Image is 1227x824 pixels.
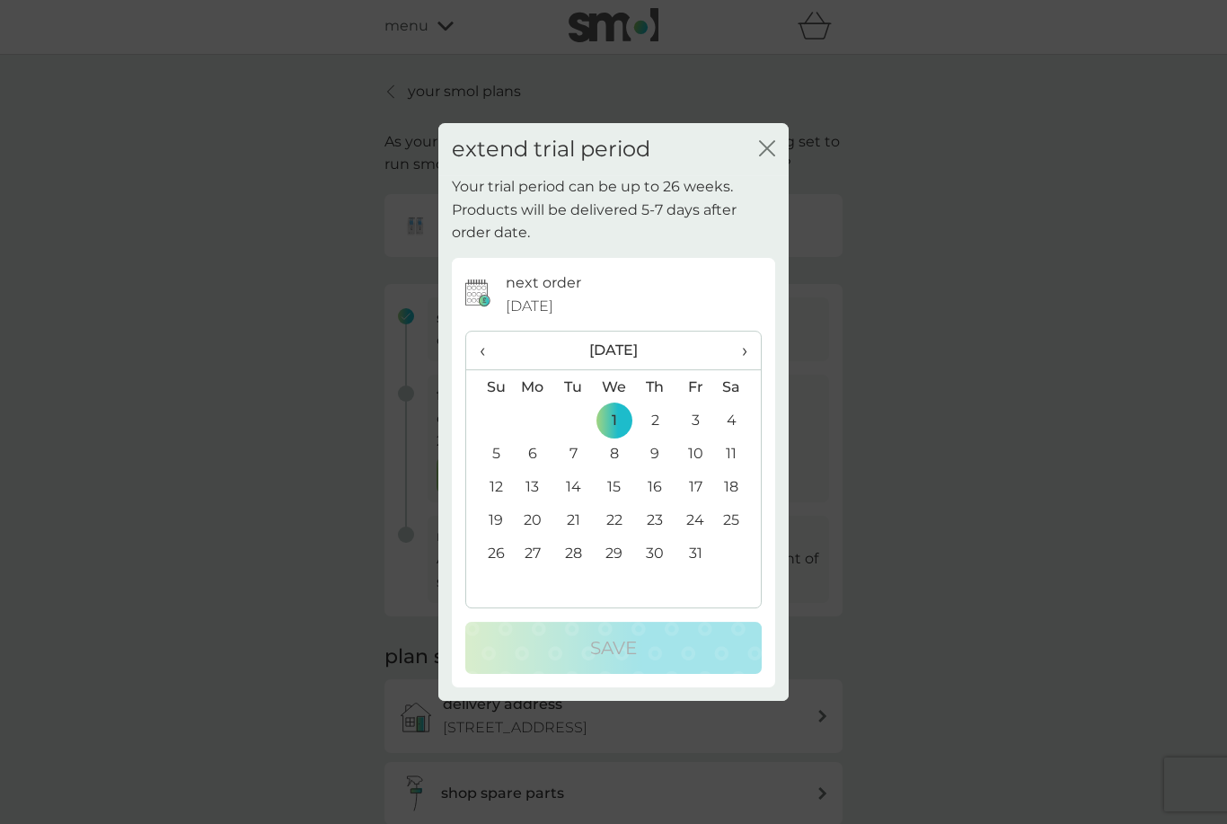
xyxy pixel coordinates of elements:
button: Save [465,622,762,674]
span: ‹ [480,332,499,369]
h2: extend trial period [452,137,650,163]
td: 19 [466,503,512,536]
td: 9 [635,437,675,470]
td: 7 [553,437,594,470]
td: 29 [594,536,635,570]
td: 15 [594,470,635,503]
td: 13 [512,470,553,503]
td: 6 [512,437,553,470]
td: 2 [635,403,675,437]
th: Fr [675,370,716,404]
td: 27 [512,536,553,570]
span: [DATE] [506,295,553,318]
td: 26 [466,536,512,570]
td: 10 [675,437,716,470]
span: › [729,332,747,369]
td: 30 [635,536,675,570]
td: 17 [675,470,716,503]
td: 21 [553,503,594,536]
td: 16 [635,470,675,503]
th: Sa [716,370,761,404]
td: 20 [512,503,553,536]
td: 14 [553,470,594,503]
th: We [594,370,635,404]
td: 24 [675,503,716,536]
th: [DATE] [512,332,716,370]
td: 25 [716,503,761,536]
td: 28 [553,536,594,570]
td: 18 [716,470,761,503]
p: Save [590,634,637,662]
td: 23 [635,503,675,536]
td: 22 [594,503,635,536]
p: Your trial period can be up to 26 weeks. Products will be delivered 5-7 days after order date. [452,175,775,244]
td: 12 [466,470,512,503]
td: 31 [675,536,716,570]
td: 8 [594,437,635,470]
button: close [759,140,775,159]
td: 1 [594,403,635,437]
th: Mo [512,370,553,404]
p: next order [506,271,581,295]
td: 3 [675,403,716,437]
td: 4 [716,403,761,437]
td: 5 [466,437,512,470]
th: Th [635,370,675,404]
th: Tu [553,370,594,404]
td: 11 [716,437,761,470]
th: Su [466,370,512,404]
